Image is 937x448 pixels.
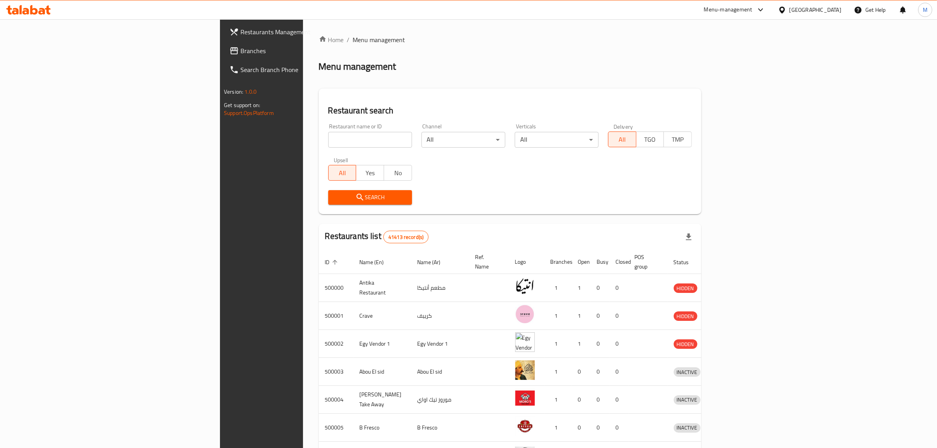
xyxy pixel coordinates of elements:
span: HIDDEN [674,284,697,293]
div: HIDDEN [674,283,697,293]
td: 0 [591,386,610,414]
td: 1 [544,330,572,358]
td: Egy Vendor 1 [353,330,411,358]
button: No [384,165,412,181]
td: Egy Vendor 1 [411,330,469,358]
td: B Fresco [353,414,411,442]
div: INACTIVE [674,367,700,377]
td: 0 [610,386,628,414]
span: HIDDEN [674,312,697,321]
span: All [332,167,353,179]
td: 0 [591,302,610,330]
h2: Restaurants list [325,230,429,243]
td: Abou El sid [353,358,411,386]
td: كرييف [411,302,469,330]
button: All [328,165,357,181]
span: Name (En) [360,257,394,267]
td: 0 [591,414,610,442]
td: 0 [610,330,628,358]
span: Ref. Name [475,252,499,271]
button: TMP [663,131,692,147]
td: [PERSON_NAME] Take Away [353,386,411,414]
td: 0 [572,358,591,386]
a: Branches [223,41,377,60]
span: Menu management [353,35,405,44]
td: 0 [610,414,628,442]
td: B Fresco [411,414,469,442]
span: HIDDEN [674,340,697,349]
a: Search Branch Phone [223,60,377,79]
span: Yes [359,167,381,179]
span: Status [674,257,699,267]
nav: breadcrumb [319,35,701,44]
button: Yes [356,165,384,181]
td: 0 [591,330,610,358]
span: Name (Ar) [418,257,451,267]
span: All [612,134,633,145]
td: Antika Restaurant [353,274,411,302]
span: Restaurants Management [240,27,370,37]
span: INACTIVE [674,395,700,404]
span: Search [335,193,406,202]
td: 0 [610,274,628,302]
span: Version: [224,87,243,97]
td: 0 [610,302,628,330]
td: 1 [572,302,591,330]
td: 1 [544,414,572,442]
img: Moro's Take Away [515,388,535,408]
td: 1 [544,358,572,386]
div: HIDDEN [674,339,697,349]
div: Menu-management [704,5,752,15]
td: 1 [572,330,591,358]
td: 0 [572,386,591,414]
td: 1 [544,302,572,330]
span: INACTIVE [674,423,700,432]
td: Abou El sid [411,358,469,386]
span: TMP [667,134,689,145]
th: Busy [591,250,610,274]
input: Search for restaurant name or ID.. [328,132,412,148]
span: Branches [240,46,370,56]
td: موروز تيك اواي [411,386,469,414]
th: Logo [509,250,544,274]
h2: Menu management [319,60,396,73]
button: TGO [636,131,664,147]
label: Delivery [614,124,633,129]
td: 1 [572,274,591,302]
button: Search [328,190,412,205]
span: Search Branch Phone [240,65,370,74]
span: 1.0.0 [244,87,257,97]
td: 0 [572,414,591,442]
th: Branches [544,250,572,274]
td: 0 [610,358,628,386]
span: POS group [635,252,658,271]
a: Support.OpsPlatform [224,108,274,118]
div: Total records count [383,231,429,243]
img: Egy Vendor 1 [515,332,535,352]
img: Crave [515,304,535,324]
div: Export file [679,228,698,246]
div: HIDDEN [674,311,697,321]
th: Closed [610,250,628,274]
td: 1 [544,386,572,414]
td: مطعم أنتيكا [411,274,469,302]
div: All [515,132,599,148]
td: 0 [591,358,610,386]
label: Upsell [334,157,348,163]
a: Restaurants Management [223,22,377,41]
img: Abou El sid [515,360,535,380]
span: ID [325,257,340,267]
span: 41413 record(s) [384,233,428,241]
div: [GEOGRAPHIC_DATA] [789,6,841,14]
span: INACTIVE [674,368,700,377]
span: Get support on: [224,100,260,110]
td: 1 [544,274,572,302]
img: Antika Restaurant [515,276,535,296]
img: B Fresco [515,416,535,436]
h2: Restaurant search [328,105,692,117]
span: M [923,6,928,14]
th: Open [572,250,591,274]
td: 0 [591,274,610,302]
